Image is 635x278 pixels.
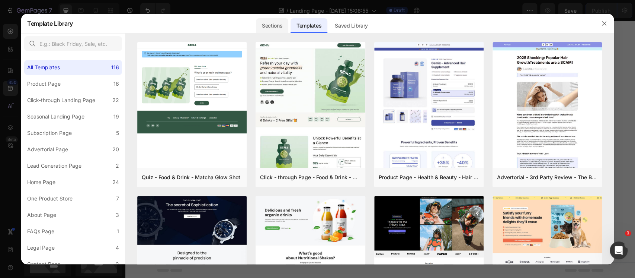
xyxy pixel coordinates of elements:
div: One Product Store [27,194,73,203]
div: 24 [112,178,119,187]
div: Subscription Page [27,129,72,138]
div: Product Page - Health & Beauty - Hair Supplement [379,173,479,182]
div: Quiz - Food & Drink - Matcha Glow Shot [142,173,240,182]
iframe: Intercom live chat [610,241,628,259]
div: 2 [116,260,119,269]
div: Home Page [27,178,55,187]
div: FAQs Page [27,227,54,236]
div: Click-through Landing Page [27,96,95,105]
div: 20 [112,145,119,154]
div: Advertorial Page [27,145,68,154]
div: Product Page [27,79,61,88]
div: 5 [116,129,119,138]
div: Click - through Page - Food & Drink - Matcha Glow Shot [260,173,360,182]
div: About Page [27,211,56,219]
div: 2 [116,161,119,170]
div: Start with Generating from URL or image [205,187,305,193]
div: Seasonal Landing Page [27,112,84,121]
div: 19 [113,112,119,121]
div: All Templates [27,63,60,72]
div: Sections [256,18,288,33]
div: Saved Library [329,18,374,33]
input: E.g.: Black Friday, Sale, etc. [24,36,122,51]
div: Legal Page [27,243,55,252]
div: 22 [112,96,119,105]
button: Add sections [201,145,252,160]
span: 1 [625,230,631,236]
div: Lead Generation Page [27,161,81,170]
div: 116 [111,63,119,72]
div: Advertorial - 3rd Party Review - The Before Image - Hair Supplement [497,173,597,182]
div: 1 [117,227,119,236]
div: 4 [116,243,119,252]
button: Add elements [256,145,309,160]
div: Contact Page [27,260,61,269]
img: quiz-1.png [137,42,247,133]
div: Templates [291,18,327,33]
div: 3 [116,211,119,219]
h2: Template Library [27,14,73,33]
div: 7 [116,194,119,203]
div: 16 [113,79,119,88]
div: Start with Sections from sidebar [210,130,300,139]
